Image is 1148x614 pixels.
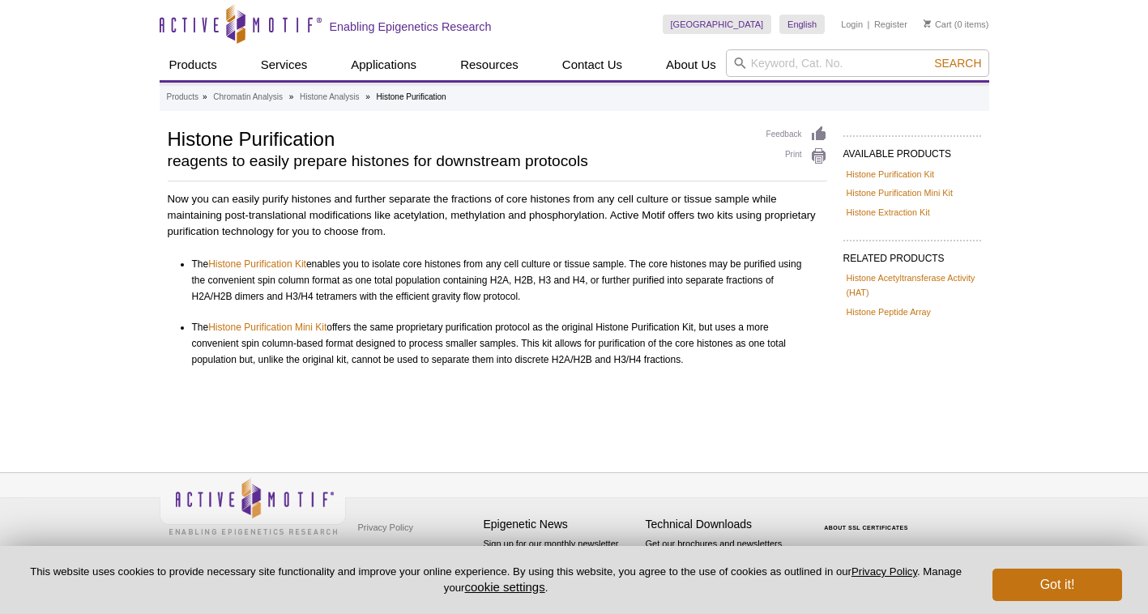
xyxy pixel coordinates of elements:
[213,90,283,104] a: Chromatin Analysis
[646,518,800,531] h4: Technical Downloads
[484,518,638,531] h4: Epigenetic News
[251,49,318,80] a: Services
[874,19,907,30] a: Register
[924,19,952,30] a: Cart
[341,49,426,80] a: Applications
[847,205,930,220] a: Histone Extraction Kit
[851,565,917,578] a: Privacy Policy
[656,49,726,80] a: About Us
[779,15,825,34] a: English
[843,240,981,269] h2: RELATED PRODUCTS
[192,256,813,305] li: The enables you to isolate core histones from any cell culture or tissue sample. The core histone...
[203,92,207,101] li: »
[847,185,953,200] a: Histone Purification Mini Kit
[929,56,986,70] button: Search
[208,256,306,272] a: Histone Purification Kit
[646,537,800,578] p: Get our brochures and newsletters, or request them by mail.
[168,126,750,150] h1: Histone Purification
[289,92,294,101] li: »
[824,525,908,531] a: ABOUT SSL CERTIFICATES
[924,15,989,34] li: (0 items)
[450,49,528,80] a: Resources
[354,515,417,539] a: Privacy Policy
[300,90,359,104] a: Histone Analysis
[330,19,492,34] h2: Enabling Epigenetics Research
[168,191,827,240] p: Now you can easily purify histones and further separate the fractions of core histones from any c...
[841,19,863,30] a: Login
[808,501,929,537] table: Click to Verify - This site chose Symantec SSL for secure e-commerce and confidential communicati...
[354,539,439,564] a: Terms & Conditions
[208,319,326,335] a: Histone Purification Mini Kit
[160,49,227,80] a: Products
[992,569,1122,601] button: Got it!
[484,537,638,592] p: Sign up for our monthly newsletter highlighting recent publications in the field of epigenetics.
[766,147,827,165] a: Print
[168,154,750,168] h2: reagents to easily prepare histones for downstream protocols
[553,49,632,80] a: Contact Us
[847,271,978,300] a: Histone Acetyltransferase Activity (HAT)
[766,126,827,143] a: Feedback
[843,135,981,164] h2: AVAILABLE PRODUCTS
[26,565,966,595] p: This website uses cookies to provide necessary site functionality and improve your online experie...
[934,57,981,70] span: Search
[377,92,446,101] li: Histone Purification
[726,49,989,77] input: Keyword, Cat. No.
[192,319,813,368] li: The offers the same proprietary purification protocol as the original Histone Purification Kit, b...
[167,90,198,104] a: Products
[365,92,370,101] li: »
[924,19,931,28] img: Your Cart
[868,15,870,34] li: |
[847,305,931,319] a: Histone Peptide Array
[464,580,544,594] button: cookie settings
[160,473,346,539] img: Active Motif,
[663,15,772,34] a: [GEOGRAPHIC_DATA]
[847,167,935,181] a: Histone Purification Kit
